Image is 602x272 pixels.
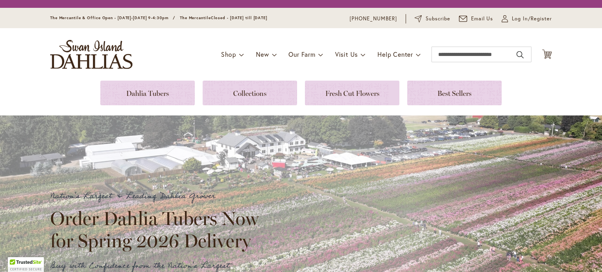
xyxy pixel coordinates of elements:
p: Nation's Largest & Leading Dahlia Grower [50,190,266,203]
a: Log In/Register [502,15,552,23]
span: Shop [221,50,236,58]
a: [PHONE_NUMBER] [350,15,397,23]
div: TrustedSite Certified [8,257,44,272]
span: Closed - [DATE] till [DATE] [211,15,267,20]
span: Email Us [471,15,493,23]
a: Subscribe [415,15,450,23]
span: Help Center [377,50,413,58]
span: Our Farm [288,50,315,58]
a: Email Us [459,15,493,23]
span: New [256,50,269,58]
h2: Order Dahlia Tubers Now for Spring 2026 Delivery [50,207,266,251]
span: Subscribe [426,15,450,23]
span: The Mercantile & Office Open - [DATE]-[DATE] 9-4:30pm / The Mercantile [50,15,211,20]
span: Log In/Register [512,15,552,23]
span: Visit Us [335,50,358,58]
button: Search [517,49,524,61]
a: store logo [50,40,132,69]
